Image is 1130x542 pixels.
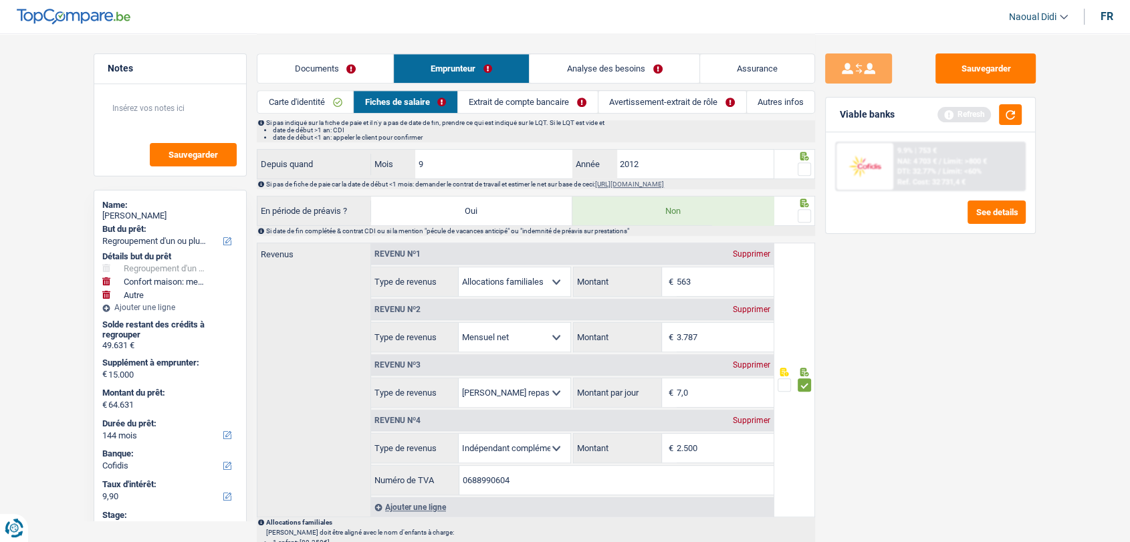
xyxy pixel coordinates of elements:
[102,211,238,221] div: [PERSON_NAME]
[150,143,237,166] button: Sauvegarder
[102,388,235,398] label: Montant du prêt:
[266,529,814,536] p: [PERSON_NAME] doit être aligné avec le nom d'enfants à charge:
[839,109,894,120] div: Viable banks
[572,196,774,225] label: Non
[266,180,814,188] div: Si pas de fiche de paie car la date de début <1 mois: demander le contrat de travail et estimer l...
[102,418,235,429] label: Durée du prêt:
[729,416,774,424] div: Supprimer
[354,91,457,113] a: Fiches de salaire
[662,378,677,407] span: €
[1101,10,1113,23] div: fr
[729,361,774,369] div: Supprimer
[574,323,661,352] label: Montant
[266,119,814,141] div: Si pas indiqué sur la fiche de paie et il n'y a pas de date de fin, prendre ce qui est indiqué su...
[102,251,238,262] div: Détails but du prêt
[257,91,353,113] a: Carte d'identité
[458,91,598,113] a: Extrait de compte bancaire
[616,150,774,178] input: AAAA
[371,150,415,178] label: Mois
[102,303,238,312] div: Ajouter une ligne
[572,150,616,178] label: Année
[371,196,572,225] label: Oui
[939,157,941,166] span: /
[102,224,235,235] label: But du prêt:
[371,361,424,369] div: Revenu nº3
[935,53,1036,84] button: Sauvegarder
[371,416,424,424] div: Revenu nº4
[108,63,233,74] h5: Notes
[102,200,238,211] div: Name:
[102,479,235,490] label: Taux d'intérêt:
[574,378,661,407] label: Montant par jour
[530,54,699,83] a: Analyse des besoins
[938,167,941,176] span: /
[102,369,107,380] span: €
[840,154,889,178] img: Cofidis
[1009,11,1056,23] span: Naoual Didi
[371,378,459,407] label: Type de revenus
[662,434,677,462] span: €
[371,466,459,495] label: Numéro de TVA
[747,91,815,113] a: Autres infos
[102,520,238,531] div: Dreceived 1
[595,180,664,188] a: [URL][DOMAIN_NAME]
[102,448,235,459] label: Banque:
[266,519,814,526] p: Allocations familiales
[574,434,661,462] label: Montant
[102,319,238,340] div: Solde restant des crédits à regrouper
[371,305,424,313] div: Revenu nº2
[897,167,936,176] span: DTI: 32.77%
[937,107,991,122] div: Refresh
[729,250,774,258] div: Supprimer
[415,150,572,178] input: MM
[662,323,677,352] span: €
[574,267,661,296] label: Montant
[102,510,238,521] div: Stage:
[598,91,746,113] a: Avertissement-extrait de rôle
[371,267,459,296] label: Type de revenus
[266,227,814,235] div: Si date de fin complétée & contrat CDI ou si la mention "pécule de vacances anticipé" ou "indemni...
[102,358,235,368] label: Supplément à emprunter:
[17,9,130,25] img: TopCompare Logo
[102,340,238,351] div: 49.631 €
[273,134,814,141] li: date de début <1 an: appeler le client pour confirmer
[700,54,815,83] a: Assurance
[943,157,987,166] span: Limit: >800 €
[897,178,966,186] div: Ref. Cost: 32 731,4 €
[168,150,218,159] span: Sauvegarder
[273,126,814,134] li: date de début >1 an: CDI
[371,497,774,517] div: Ajouter une ligne
[257,200,371,222] label: En période de préavis ?
[729,305,774,313] div: Supprimer
[662,267,677,296] span: €
[968,200,1026,224] button: See details
[257,54,393,83] a: Documents
[371,323,459,352] label: Type de revenus
[102,400,107,410] span: €
[257,154,371,175] label: Depuis quand
[257,243,370,259] label: Revenus
[371,250,424,258] div: Revenu nº1
[897,146,937,155] div: 9.9% | 753 €
[998,6,1068,28] a: Naoual Didi
[897,157,937,166] span: NAI: 4 703 €
[394,54,530,83] a: Emprunteur
[371,434,459,462] label: Type de revenus
[943,167,982,176] span: Limit: <60%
